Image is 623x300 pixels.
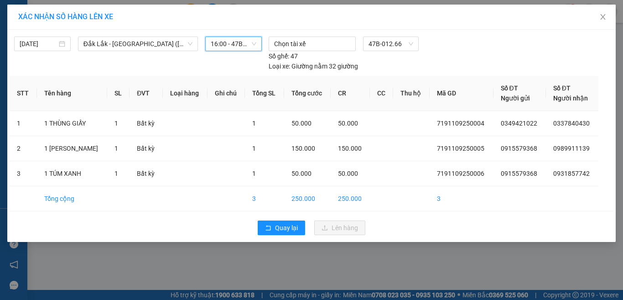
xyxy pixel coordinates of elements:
td: 2 [10,136,37,161]
td: 1 THÙNG GIẤY [37,111,107,136]
span: Nhận: [78,9,100,18]
td: 1 TÚM XANH [37,161,107,186]
span: 50.000 [338,170,358,177]
div: Giường nằm 32 giường [269,61,358,71]
input: 11/09/2025 [20,39,57,49]
th: Loại hàng [163,76,208,111]
div: Tên hàng: 1 TÚM XANH ( : 1 ) [8,64,171,76]
span: 0915579368 [501,145,537,152]
span: Số ghế: [269,51,289,61]
td: 250.000 [331,186,370,211]
span: 0349421022 [501,120,537,127]
span: CR : [7,49,21,58]
span: SL [124,63,136,76]
span: 7191109250004 [437,120,484,127]
td: 1 [10,111,37,136]
td: 3 [430,186,493,211]
th: ĐVT [130,76,163,111]
span: Người gửi [501,95,530,102]
span: 7191109250006 [437,170,484,177]
button: Close [590,5,616,30]
span: 1 [114,170,118,177]
div: 719 [8,8,72,19]
span: Người nhận [553,95,588,102]
span: 0989911139 [553,145,590,152]
span: 0931857742 [553,170,590,177]
span: 50.000 [291,120,311,127]
th: Ghi chú [208,76,245,111]
span: Quay lại [275,223,298,233]
span: Gửi: [8,9,22,18]
td: Tổng cộng [37,186,107,211]
span: 16:00 - 47B-012.66 - (Đã hủy) [211,37,256,51]
span: 7191109250005 [437,145,484,152]
div: 47 [269,51,298,61]
span: 0915579368 [501,170,537,177]
button: uploadLên hàng [314,221,365,235]
div: 0915579368 [8,19,72,32]
span: 50.000 [291,170,311,177]
span: 1 [114,145,118,152]
span: Đắk Lắk - Sài Gòn (BXMĐ mới) [83,37,192,51]
span: close [599,13,607,21]
th: SL [107,76,130,111]
span: Số ĐT [553,84,571,92]
span: 1 [252,145,256,152]
div: 0974383873 [78,30,171,42]
td: Bất kỳ [130,136,163,161]
span: 47B-012.66 [369,37,413,51]
span: XÁC NHẬN SỐ HÀNG LÊN XE [18,12,113,21]
span: 150.000 [338,145,362,152]
td: Bất kỳ [130,111,163,136]
th: Tổng SL [245,76,284,111]
th: Mã GD [430,76,493,111]
span: Số ĐT [501,84,518,92]
span: 1 [114,120,118,127]
span: down [187,41,193,47]
button: rollbackQuay lại [258,221,305,235]
span: Loại xe: [269,61,290,71]
span: 50.000 [338,120,358,127]
th: Tổng cước [284,76,331,111]
div: 60.000 [7,48,73,59]
td: Bất kỳ [130,161,163,186]
span: 0337840430 [553,120,590,127]
span: 1 [252,120,256,127]
td: 250.000 [284,186,331,211]
td: 3 [10,161,37,186]
td: 1 [PERSON_NAME] [37,136,107,161]
th: CC [370,76,393,111]
span: 1 [252,170,256,177]
th: CR [331,76,370,111]
th: Thu hộ [393,76,429,111]
th: Tên hàng [37,76,107,111]
span: rollback [265,225,271,232]
td: 3 [245,186,284,211]
span: 150.000 [291,145,315,152]
div: Văn Phòng [GEOGRAPHIC_DATA] [78,8,171,30]
th: STT [10,76,37,111]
